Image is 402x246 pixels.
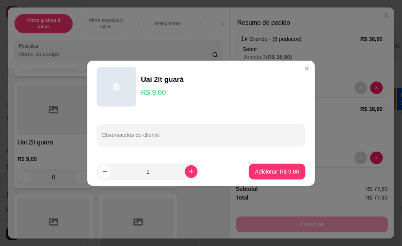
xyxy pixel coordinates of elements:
p: Adicionar R$ 9,00 [255,167,299,175]
button: increase-product-quantity [185,165,197,178]
button: Adicionar R$ 9,00 [249,163,305,179]
div: Uai 2lt guará [141,74,184,85]
button: decrease-product-quantity [98,165,111,178]
button: Close [301,62,313,74]
p: R$ 9,00 [141,87,184,98]
input: Observações do cliente [101,134,300,142]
